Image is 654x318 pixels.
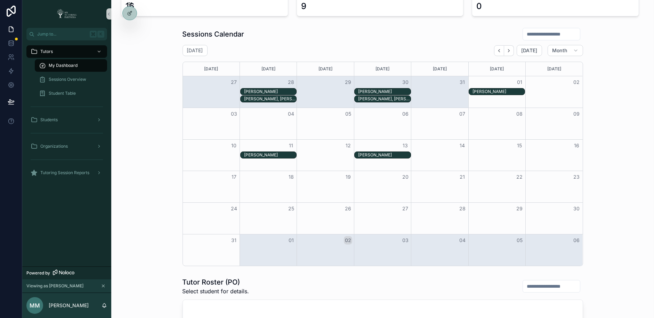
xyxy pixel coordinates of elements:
[301,1,306,12] div: 9
[515,236,524,245] button: 05
[458,236,467,245] button: 04
[470,62,524,76] div: [DATE]
[244,88,296,95] div: Sirus Leggett
[572,173,581,181] button: 23
[412,62,467,76] div: [DATE]
[358,152,410,158] div: [PERSON_NAME]
[355,62,410,76] div: [DATE]
[572,236,581,245] button: 06
[521,47,538,54] span: [DATE]
[230,204,238,213] button: 24
[401,110,410,118] button: 06
[40,117,58,123] span: Students
[244,152,296,158] div: Sirus Leggett
[515,110,524,118] button: 08
[572,110,581,118] button: 09
[230,78,238,86] button: 27
[344,141,352,150] button: 12
[401,236,410,245] button: 03
[22,266,111,279] a: Powered by
[40,49,53,54] span: Tutors
[344,236,352,245] button: 02
[26,140,107,153] a: Organizations
[473,88,525,95] div: Sirus Leggett
[344,78,352,86] button: 29
[358,96,410,102] div: Molly Kellison, Sonya Kellison
[230,110,238,118] button: 03
[504,45,514,56] button: Next
[230,173,238,181] button: 17
[515,204,524,213] button: 29
[401,141,410,150] button: 13
[458,141,467,150] button: 14
[527,62,581,76] div: [DATE]
[287,236,295,245] button: 01
[458,204,467,213] button: 28
[49,91,76,96] span: Student Table
[244,96,296,102] div: Molly Kellison, Sonya Kellison
[40,170,89,176] span: Tutoring Session Reports
[244,152,296,158] div: [PERSON_NAME]
[358,89,410,94] div: [PERSON_NAME]
[22,40,111,188] div: scrollable content
[515,78,524,86] button: 01
[49,63,78,68] span: My Dashboard
[244,96,296,102] div: [PERSON_NAME], [PERSON_NAME]
[476,1,482,12] div: 0
[344,173,352,181] button: 19
[26,28,107,40] button: Jump to...K
[344,110,352,118] button: 05
[244,89,296,94] div: [PERSON_NAME]
[26,114,107,126] a: Students
[35,87,107,100] a: Student Table
[401,204,410,213] button: 27
[458,173,467,181] button: 21
[287,173,295,181] button: 18
[517,45,542,56] button: [DATE]
[287,141,295,150] button: 11
[458,110,467,118] button: 07
[230,141,238,150] button: 10
[183,287,249,295] span: Select student for details.
[572,78,581,86] button: 02
[183,62,583,266] div: Month View
[35,59,107,72] a: My Dashboard
[230,236,238,245] button: 31
[358,88,410,95] div: Sirus Leggett
[26,270,50,276] span: Powered by
[401,173,410,181] button: 20
[358,152,410,158] div: Sirus Leggett
[26,45,107,58] a: Tutors
[183,277,249,287] h1: Tutor Roster (PO)
[552,47,567,54] span: Month
[49,77,86,82] span: Sessions Overview
[401,78,410,86] button: 30
[55,8,79,20] img: App logo
[473,89,525,94] div: [PERSON_NAME]
[49,302,89,309] p: [PERSON_NAME]
[287,78,295,86] button: 28
[458,78,467,86] button: 31
[572,141,581,150] button: 16
[26,283,83,289] span: Viewing as [PERSON_NAME]
[494,45,504,56] button: Back
[40,144,68,149] span: Organizations
[184,62,239,76] div: [DATE]
[358,96,410,102] div: [PERSON_NAME], [PERSON_NAME]
[26,166,107,179] a: Tutoring Session Reports
[548,45,583,56] button: Month
[287,110,295,118] button: 04
[30,301,40,310] span: MM
[187,47,203,54] h2: [DATE]
[298,62,353,76] div: [DATE]
[241,62,296,76] div: [DATE]
[515,173,524,181] button: 22
[287,204,295,213] button: 25
[35,73,107,86] a: Sessions Overview
[344,204,352,213] button: 26
[572,204,581,213] button: 30
[515,141,524,150] button: 15
[98,31,104,37] span: K
[183,29,244,39] h1: Sessions Calendar
[37,31,87,37] span: Jump to...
